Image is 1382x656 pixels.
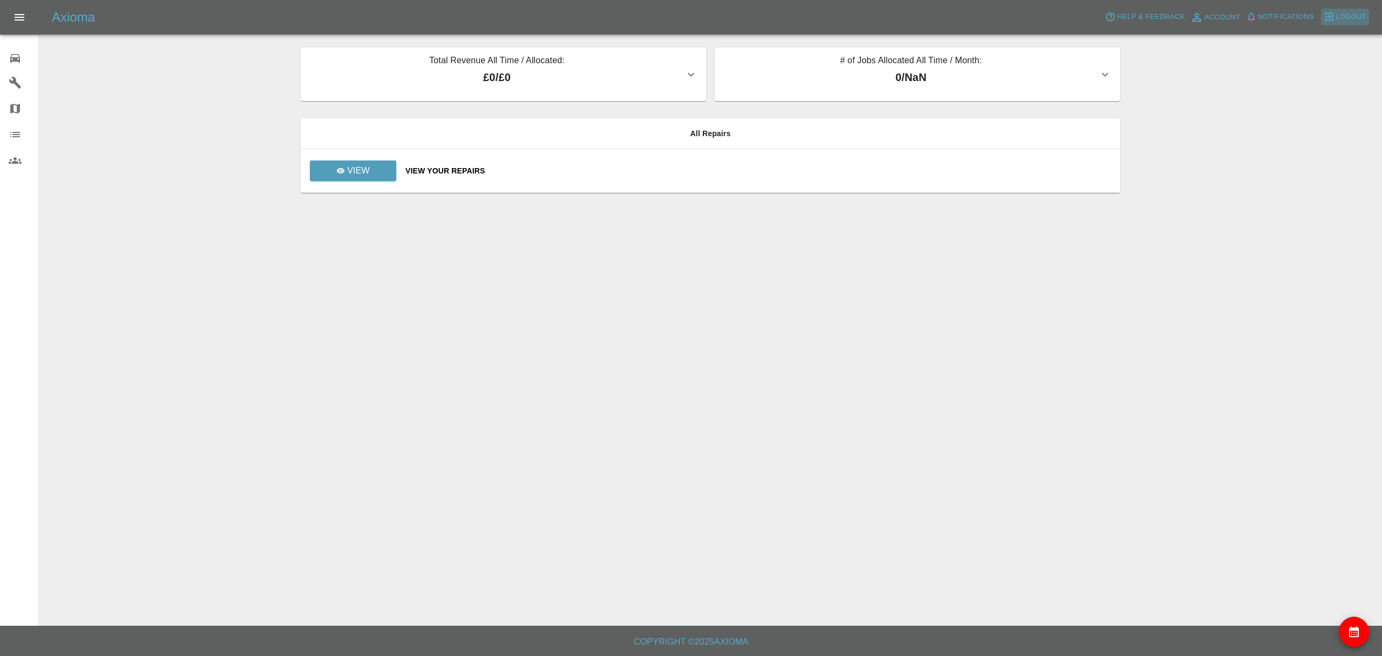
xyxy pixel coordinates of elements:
a: View [309,166,397,175]
a: View Your Repairs [405,165,1112,176]
span: Notifications [1258,11,1314,23]
button: availability [1339,617,1369,647]
button: Open drawer [6,4,32,30]
button: # of Jobs Allocated All Time / Month:0/NaN [715,48,1120,101]
a: Account [1188,9,1243,26]
span: Logout [1336,11,1366,23]
p: Total Revenue All Time / Allocated: [309,54,685,69]
h6: Copyright © 2025 Axioma [9,634,1373,650]
span: Help & Feedback [1117,11,1184,23]
span: Account [1204,11,1241,24]
p: View [347,164,370,177]
p: £0 / £0 [309,69,685,85]
p: 0 / NaN [723,69,1099,85]
button: Logout [1321,9,1369,25]
button: Notifications [1243,9,1317,25]
a: View [310,160,396,181]
th: All Repairs [301,118,1120,149]
button: Total Revenue All Time / Allocated:£0/£0 [301,48,706,101]
p: # of Jobs Allocated All Time / Month: [723,54,1099,69]
button: Help & Feedback [1102,9,1187,25]
h5: Axioma [52,9,95,26]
